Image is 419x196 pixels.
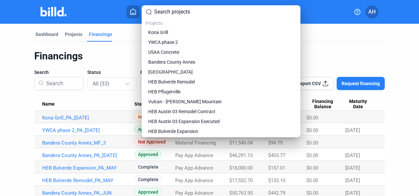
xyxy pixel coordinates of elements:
[148,79,195,85] span: HEB Bulverde Remodel
[148,39,178,46] span: YWCA phase 2
[154,8,296,16] input: Search projects
[148,69,193,75] span: [GEOGRAPHIC_DATA]
[148,29,168,36] span: Kona Grill
[148,59,195,65] span: Bandera County Annex
[148,108,215,115] span: HEB Austin 03 Remodel Contract
[146,20,162,26] span: Projects
[148,118,220,125] span: HEB Austin 03 Expansion Executed
[148,88,181,95] span: HEB Pflugerville
[148,128,198,135] span: HEB Bulverde Expansion
[148,98,222,105] span: Vulcan - [PERSON_NAME] Mountain
[148,49,179,55] span: USAA Concrete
